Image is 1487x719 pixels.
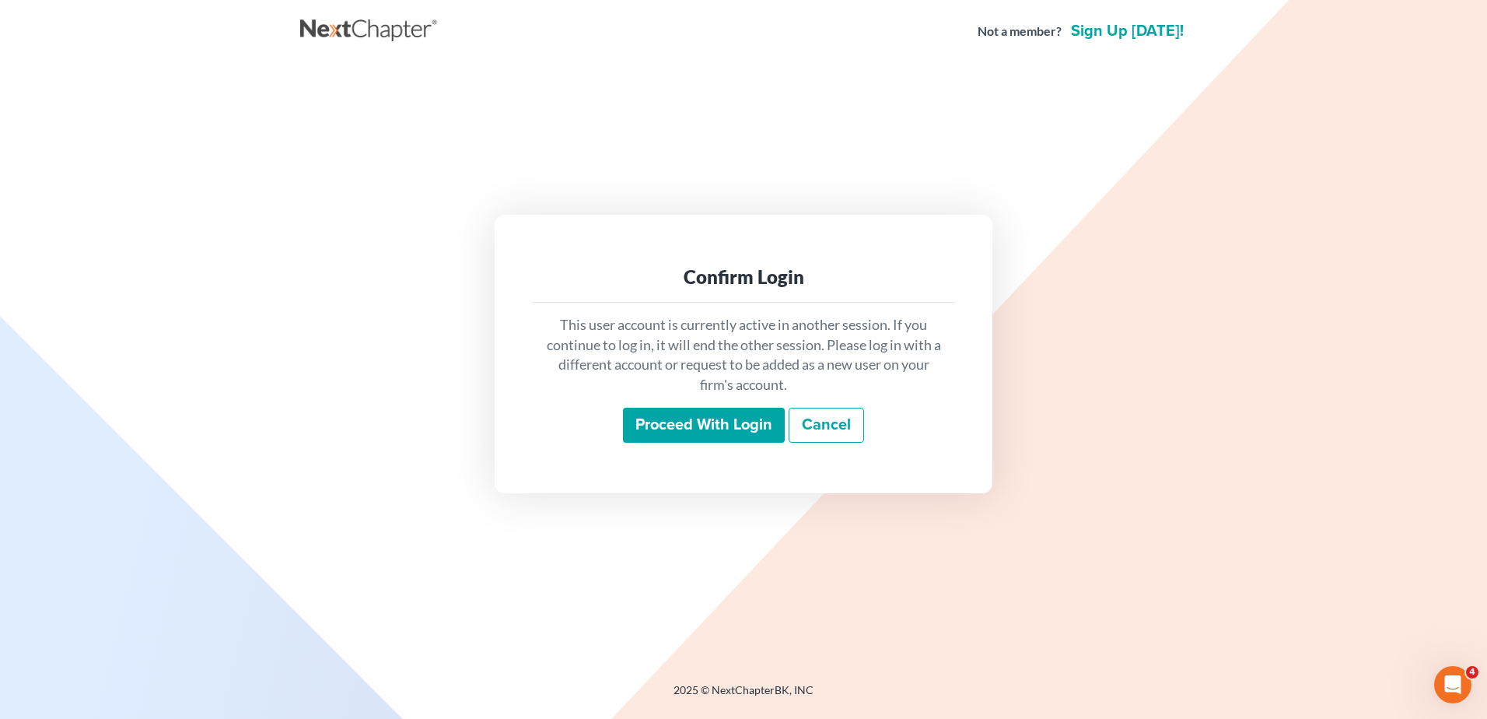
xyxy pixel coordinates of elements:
[544,315,943,395] p: This user account is currently active in another session. If you continue to log in, it will end ...
[789,408,864,444] a: Cancel
[1434,666,1471,703] iframe: Intercom live chat
[623,408,785,444] input: Proceed with login
[978,23,1062,40] strong: Not a member?
[300,682,1187,710] div: 2025 © NextChapterBK, INC
[1466,666,1478,679] span: 4
[1068,23,1187,39] a: Sign up [DATE]!
[544,265,943,289] div: Confirm Login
